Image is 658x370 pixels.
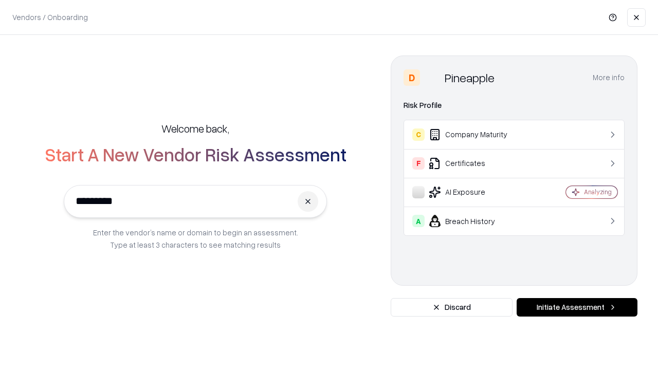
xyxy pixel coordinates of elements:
[412,157,535,170] div: Certificates
[445,69,495,86] div: Pineapple
[93,226,298,251] p: Enter the vendor’s name or domain to begin an assessment. Type at least 3 characters to see match...
[412,186,535,198] div: AI Exposure
[412,215,425,227] div: A
[584,188,612,196] div: Analyzing
[161,121,229,136] h5: Welcome back,
[424,69,441,86] img: Pineapple
[412,215,535,227] div: Breach History
[45,144,346,164] h2: Start A New Vendor Risk Assessment
[593,68,625,87] button: More info
[391,298,513,317] button: Discard
[517,298,637,317] button: Initiate Assessment
[412,128,535,141] div: Company Maturity
[412,157,425,170] div: F
[412,128,425,141] div: C
[404,99,625,112] div: Risk Profile
[404,69,420,86] div: D
[12,12,88,23] p: Vendors / Onboarding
